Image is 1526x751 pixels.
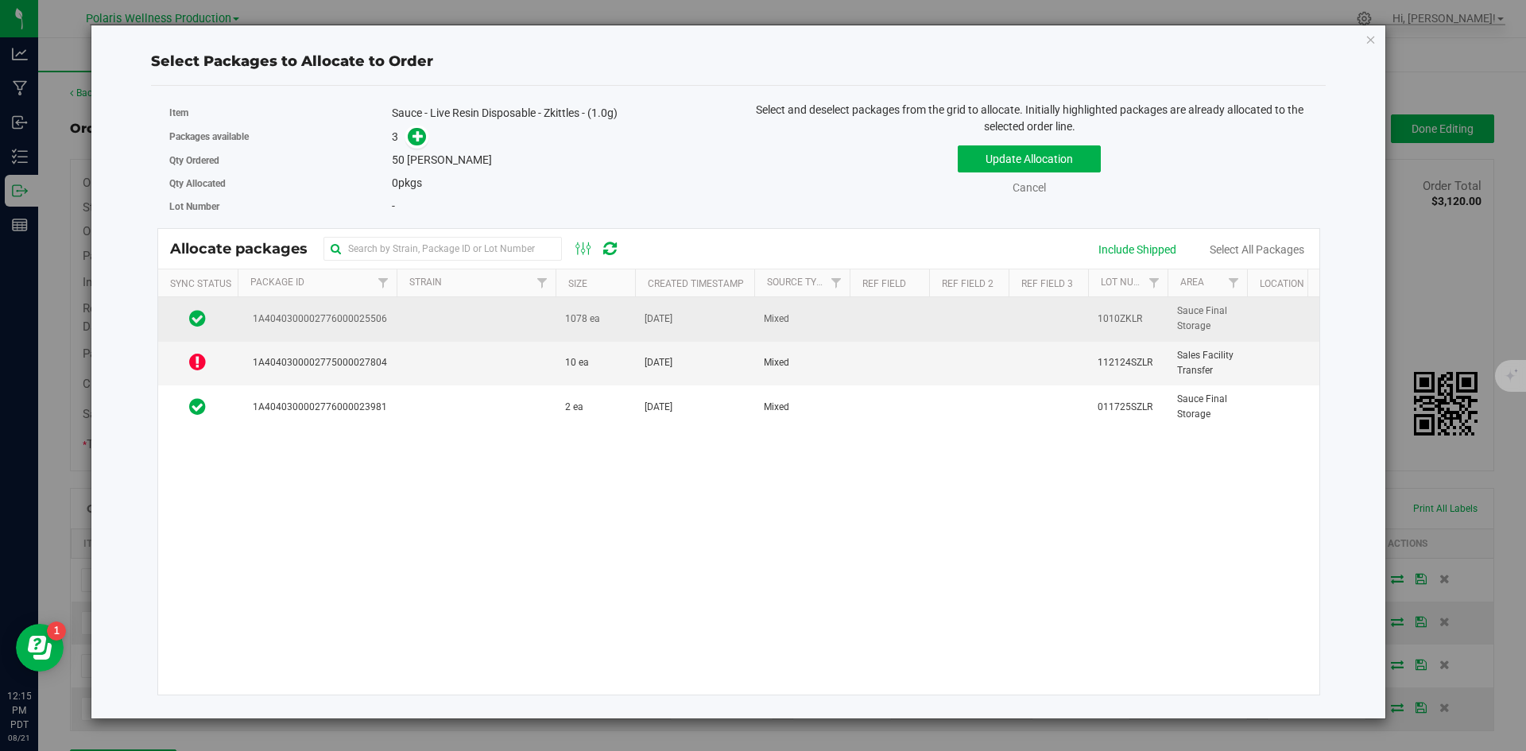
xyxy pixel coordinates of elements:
[645,355,672,370] span: [DATE]
[1177,392,1237,422] span: Sauce Final Storage
[1180,277,1204,288] a: Area
[1098,242,1176,258] div: Include Shipped
[1220,269,1246,296] a: Filter
[1141,269,1167,296] a: Filter
[823,269,849,296] a: Filter
[169,176,393,191] label: Qty Allocated
[170,278,231,289] a: Sync Status
[47,621,66,641] iframe: Resource center unread badge
[392,176,422,189] span: pkgs
[1101,277,1158,288] a: Lot Number
[862,278,906,289] a: Ref Field
[1177,304,1237,334] span: Sauce Final Storage
[568,278,587,289] a: Size
[1210,243,1304,256] a: Select All Packages
[407,153,492,166] span: [PERSON_NAME]
[392,176,398,189] span: 0
[250,277,304,288] a: Package Id
[942,278,993,289] a: Ref Field 2
[392,130,398,143] span: 3
[246,355,386,370] span: 1A4040300002775000027804
[169,153,393,168] label: Qty Ordered
[170,240,323,257] span: Allocate packages
[1098,355,1152,370] span: 112124SZLR
[767,277,828,288] a: Source Type
[409,277,442,288] a: Strain
[1177,348,1237,378] span: Sales Facility Transfer
[648,278,744,289] a: Created Timestamp
[169,106,393,120] label: Item
[764,355,789,370] span: Mixed
[645,312,672,327] span: [DATE]
[565,312,600,327] span: 1078 ea
[189,308,206,330] span: In Sync
[323,237,562,261] input: Search by Strain, Package ID or Lot Number
[16,624,64,672] iframe: Resource center
[189,351,206,374] span: OUT OF SYNC!
[246,312,386,327] span: 1A4040300002776000025506
[392,105,726,122] div: Sauce - Live Resin Disposable - Zkittles - (1.0g)
[151,51,1326,72] div: Select Packages to Allocate to Order
[764,312,789,327] span: Mixed
[1013,181,1046,194] a: Cancel
[1260,278,1304,289] a: Location
[645,400,672,415] span: [DATE]
[529,269,555,296] a: Filter
[169,199,393,214] label: Lot Number
[1021,278,1073,289] a: Ref Field 3
[958,145,1101,172] button: Update Allocation
[1098,400,1152,415] span: 011725SZLR
[565,400,583,415] span: 2 ea
[370,269,396,296] a: Filter
[764,400,789,415] span: Mixed
[169,130,393,144] label: Packages available
[246,400,386,415] span: 1A4040300002776000023981
[392,153,405,166] span: 50
[565,355,589,370] span: 10 ea
[756,103,1303,133] span: Select and deselect packages from the grid to allocate. Initially highlighted packages are alread...
[1098,312,1142,327] span: 1010ZKLR
[392,199,395,212] span: -
[189,396,206,418] span: In Sync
